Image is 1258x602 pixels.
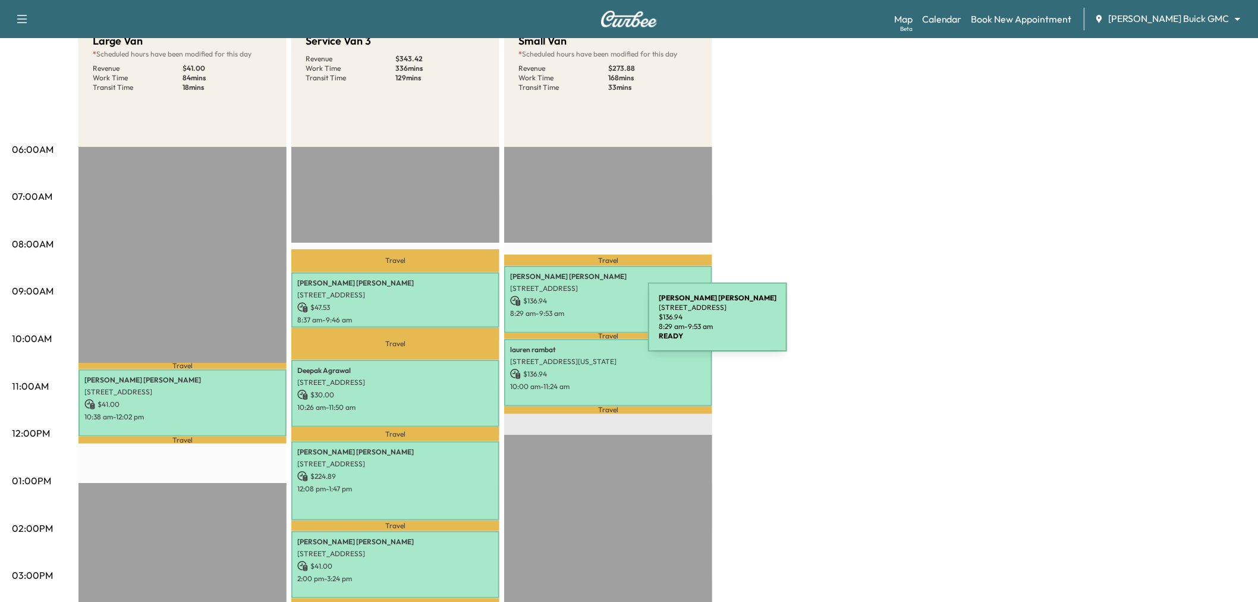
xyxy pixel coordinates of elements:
p: 8:29 am - 9:53 am [659,322,776,331]
p: 02:00PM [12,521,53,535]
p: Travel [78,437,287,444]
p: Transit Time [518,83,608,92]
h5: Service Van 3 [306,33,371,49]
p: [STREET_ADDRESS] [297,290,493,300]
p: 168 mins [608,73,698,83]
p: Travel [78,363,287,369]
p: $ 41.00 [84,399,281,410]
p: 336 mins [395,64,485,73]
p: [PERSON_NAME] [PERSON_NAME] [297,447,493,457]
p: [STREET_ADDRESS] [659,303,776,312]
p: Scheduled hours have been modified for this day [518,49,698,59]
p: 84 mins [183,73,272,83]
p: $ 136.94 [510,369,706,380]
p: [STREET_ADDRESS] [297,549,493,559]
p: [STREET_ADDRESS] [297,378,493,387]
p: [STREET_ADDRESS] [510,284,706,293]
p: 10:00AM [12,331,52,346]
p: Work Time [306,64,395,73]
p: $ 47.53 [297,302,493,313]
p: $ 273.88 [608,64,698,73]
span: [PERSON_NAME] Buick GMC [1109,12,1229,26]
p: Deepak Agrawal [297,366,493,375]
p: Travel [291,249,499,272]
p: $ 41.00 [183,64,272,73]
p: [PERSON_NAME] [PERSON_NAME] [510,272,706,281]
h5: Large Van [93,33,143,49]
p: $ 343.42 [395,54,485,64]
a: Book New Appointment [971,12,1072,26]
p: [STREET_ADDRESS] [84,387,281,397]
p: $ 224.89 [297,471,493,482]
p: 10:38 am - 12:02 pm [84,412,281,422]
p: Work Time [518,73,608,83]
p: 12:00PM [12,426,50,440]
p: 01:00PM [12,474,51,488]
p: Travel [504,406,712,414]
p: 33 mins [608,83,698,92]
p: lauren rambat [510,345,706,355]
p: [STREET_ADDRESS] [297,459,493,469]
p: $ 136.94 [510,296,706,306]
p: Revenue [306,54,395,64]
p: 129 mins [395,73,485,83]
p: 09:00AM [12,284,54,298]
p: 2:00 pm - 3:24 pm [297,574,493,584]
b: [PERSON_NAME] [PERSON_NAME] [659,293,776,302]
p: Revenue [518,64,608,73]
p: 03:00PM [12,568,53,582]
p: 12:08 pm - 1:47 pm [297,484,493,494]
p: 18 mins [183,83,272,92]
p: [PERSON_NAME] [PERSON_NAME] [84,375,281,385]
p: Travel [291,521,499,531]
a: Calendar [922,12,962,26]
h5: Small Van [518,33,567,49]
a: MapBeta [894,12,913,26]
p: Travel [291,427,499,441]
p: Travel [291,328,499,360]
p: Transit Time [93,83,183,92]
p: $ 41.00 [297,561,493,572]
p: Travel [504,333,712,338]
img: Curbee Logo [600,11,658,27]
p: [PERSON_NAME] [PERSON_NAME] [297,278,493,288]
p: [STREET_ADDRESS][US_STATE] [510,357,706,366]
p: Transit Time [306,73,395,83]
p: 08:00AM [12,237,54,251]
p: Scheduled hours have been modified for this day [93,49,272,59]
p: 8:29 am - 9:53 am [510,309,706,318]
p: Revenue [93,64,183,73]
p: 06:00AM [12,142,54,156]
p: Travel [504,255,712,266]
b: READY [659,331,683,340]
p: $ 136.94 [659,312,776,322]
p: Work Time [93,73,183,83]
p: 11:00AM [12,379,49,393]
p: [PERSON_NAME] [PERSON_NAME] [297,537,493,547]
div: Beta [900,24,913,33]
p: 10:00 am - 11:24 am [510,382,706,391]
p: 10:26 am - 11:50 am [297,403,493,412]
p: $ 30.00 [297,390,493,400]
p: 07:00AM [12,189,52,203]
p: 8:37 am - 9:46 am [297,315,493,325]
